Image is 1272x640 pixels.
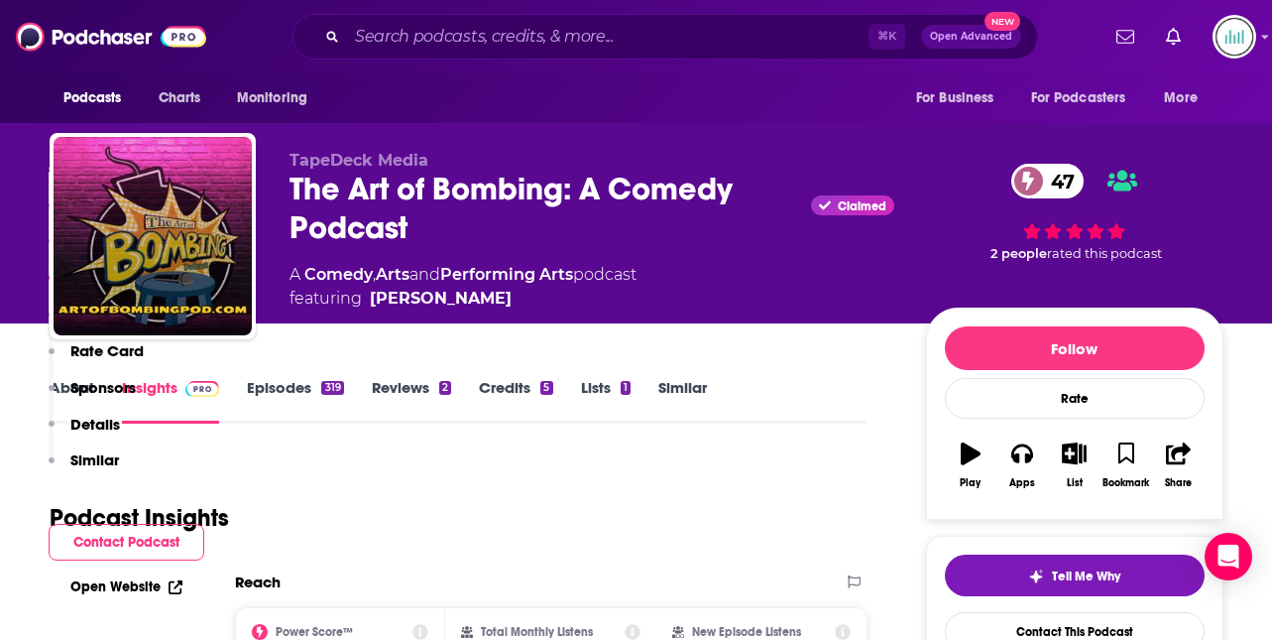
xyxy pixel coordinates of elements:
span: Claimed [838,201,886,211]
h2: Reach [235,573,281,591]
div: 1 [621,381,631,395]
button: Details [49,415,120,451]
a: Show notifications dropdown [1158,20,1189,54]
img: tell me why sparkle [1028,569,1044,584]
div: Search podcasts, credits, & more... [292,14,1038,60]
span: For Business [916,84,994,112]
button: Share [1152,430,1204,501]
span: Logged in as podglomerate [1213,15,1256,59]
div: 319 [321,381,343,395]
span: 2 people [990,246,1047,261]
span: More [1164,84,1198,112]
button: Play [945,430,996,501]
a: Credits5 [479,378,552,424]
button: Follow [945,326,1205,370]
button: open menu [223,79,333,117]
button: Apps [996,430,1048,501]
span: Podcasts [63,84,122,112]
p: Similar [70,450,119,469]
h2: Power Score™ [276,625,353,639]
span: rated this podcast [1047,246,1162,261]
a: Performing Arts [440,265,573,284]
a: Dan Bublitz Jr [370,287,512,311]
button: tell me why sparkleTell Me Why [945,555,1205,596]
span: ⌘ K [868,24,905,50]
span: Monitoring [237,84,307,112]
a: 47 [1011,164,1085,198]
h2: Total Monthly Listens [481,625,593,639]
div: A podcast [289,263,636,311]
div: Share [1165,477,1192,489]
span: For Podcasters [1031,84,1126,112]
div: 5 [540,381,552,395]
a: Similar [658,378,707,424]
span: Charts [159,84,201,112]
span: Tell Me Why [1052,569,1120,584]
button: List [1048,430,1099,501]
span: 47 [1031,164,1085,198]
span: , [373,265,376,284]
button: Open AdvancedNew [921,25,1021,49]
img: User Profile [1213,15,1256,59]
div: Play [960,477,981,489]
a: Arts [376,265,409,284]
span: New [984,12,1020,31]
a: Reviews2 [372,378,451,424]
div: List [1067,477,1083,489]
span: TapeDeck Media [289,151,428,170]
span: featuring [289,287,636,311]
button: Sponsors [49,378,136,415]
button: open menu [50,79,148,117]
button: open menu [1150,79,1222,117]
div: Apps [1009,477,1035,489]
a: Open Website [70,578,182,595]
button: Contact Podcast [49,524,204,561]
div: Open Intercom Messenger [1205,533,1252,580]
button: open menu [902,79,1019,117]
div: Bookmark [1102,477,1149,489]
img: The Art of Bombing: A Comedy Podcast [54,137,252,335]
a: Comedy [304,265,373,284]
input: Search podcasts, credits, & more... [347,21,868,53]
a: Show notifications dropdown [1108,20,1142,54]
h2: New Episode Listens [692,625,801,639]
div: Rate [945,378,1205,419]
img: Podchaser - Follow, Share and Rate Podcasts [16,18,206,56]
p: Details [70,415,120,434]
a: Charts [146,79,213,117]
p: Sponsors [70,378,136,397]
button: Show profile menu [1213,15,1256,59]
button: Similar [49,450,119,487]
div: 47 2 peoplerated this podcast [926,151,1223,275]
a: Lists1 [581,378,631,424]
button: open menu [1018,79,1155,117]
a: Episodes319 [247,378,343,424]
span: Open Advanced [930,32,1012,42]
button: Bookmark [1100,430,1152,501]
div: 2 [439,381,451,395]
span: and [409,265,440,284]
